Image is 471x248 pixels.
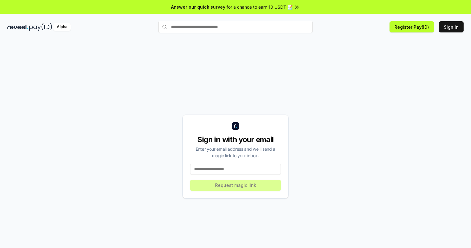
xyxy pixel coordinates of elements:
div: Alpha [53,23,71,31]
img: logo_small [232,122,239,130]
div: Enter your email address and we’ll send a magic link to your inbox. [190,146,281,159]
span: for a chance to earn 10 USDT 📝 [227,4,293,10]
span: Answer our quick survey [171,4,225,10]
div: Sign in with your email [190,135,281,145]
button: Sign In [439,21,464,32]
img: reveel_dark [7,23,28,31]
img: pay_id [29,23,52,31]
button: Register Pay(ID) [390,21,434,32]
